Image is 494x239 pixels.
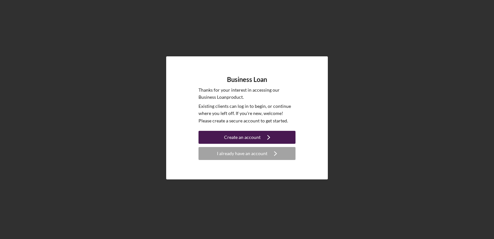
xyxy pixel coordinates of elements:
[217,147,267,160] div: I already have an account
[199,147,295,160] button: I already have an account
[227,76,267,83] h4: Business Loan
[199,103,295,124] p: Existing clients can log in to begin, or continue where you left off. If you're new, welcome! Ple...
[199,86,295,101] p: Thanks for your interest in accessing our Business Loan product.
[199,131,295,145] a: Create an account
[224,131,261,144] div: Create an account
[199,131,295,144] button: Create an account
